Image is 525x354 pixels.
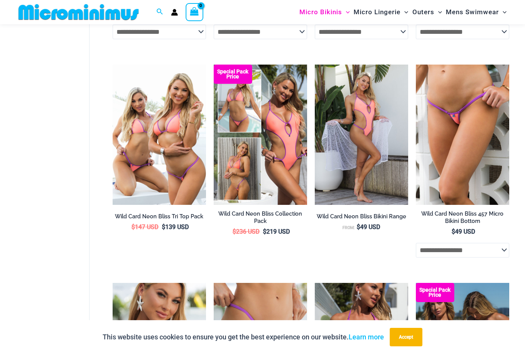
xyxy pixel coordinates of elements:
a: Account icon link [171,9,178,16]
span: Mens Swimwear [446,2,499,22]
a: Micro BikinisMenu ToggleMenu Toggle [297,2,352,22]
bdi: 49 USD [357,223,380,231]
a: OutersMenu ToggleMenu Toggle [410,2,444,22]
bdi: 147 USD [131,223,158,231]
a: Collection Pack (7) Collection Pack B (1)Collection Pack B (1) [214,65,307,205]
img: Wild Card Neon Bliss 312 Top 01 [315,65,408,205]
span: Menu Toggle [400,2,408,22]
button: Accept [390,328,422,346]
span: Menu Toggle [434,2,442,22]
a: Search icon link [156,7,163,17]
span: $ [162,223,165,231]
a: Wild Card Neon Bliss Collection Pack [214,210,307,228]
img: Wild Card Neon Bliss 312 Top 457 Micro 04 [416,65,509,205]
span: $ [263,228,266,235]
span: $ [131,223,135,231]
h2: Wild Card Neon Bliss Bikini Range [315,213,408,220]
a: Wild Card Neon Bliss Tri Top PackWild Card Neon Bliss Tri Top Pack BWild Card Neon Bliss Tri Top ... [113,65,206,205]
a: Wild Card Neon Bliss 312 Top 457 Micro 04Wild Card Neon Bliss 312 Top 457 Micro 05Wild Card Neon ... [416,65,509,205]
a: Wild Card Neon Bliss Bikini Range [315,213,408,223]
span: Outers [412,2,434,22]
b: Special Pack Price [416,288,454,297]
bdi: 219 USD [263,228,290,235]
img: MM SHOP LOGO FLAT [15,3,142,21]
span: Menu Toggle [499,2,507,22]
span: $ [357,223,360,231]
h2: Wild Card Neon Bliss Tri Top Pack [113,213,206,220]
a: View Shopping Cart, empty [186,3,203,21]
a: Wild Card Neon Bliss 457 Micro Bikini Bottom [416,210,509,228]
bdi: 139 USD [162,223,189,231]
img: Collection Pack (7) [214,65,307,205]
span: Micro Lingerie [354,2,400,22]
span: $ [452,228,455,235]
b: Special Pack Price [214,69,252,79]
nav: Site Navigation [296,1,510,23]
img: Wild Card Neon Bliss Tri Top Pack [113,65,206,205]
a: Mens SwimwearMenu ToggleMenu Toggle [444,2,508,22]
a: Micro LingerieMenu ToggleMenu Toggle [352,2,410,22]
span: Menu Toggle [342,2,350,22]
span: Micro Bikinis [299,2,342,22]
h2: Wild Card Neon Bliss Collection Pack [214,210,307,224]
p: This website uses cookies to ensure you get the best experience on our website. [103,331,384,343]
a: Wild Card Neon Bliss 312 Top 01Wild Card Neon Bliss 819 One Piece St Martin 5996 Sarong 04Wild Ca... [315,65,408,205]
h2: Wild Card Neon Bliss 457 Micro Bikini Bottom [416,210,509,224]
a: Wild Card Neon Bliss Tri Top Pack [113,213,206,223]
span: From: [342,225,355,230]
a: Learn more [349,333,384,341]
bdi: 49 USD [452,228,475,235]
span: $ [233,228,236,235]
bdi: 236 USD [233,228,259,235]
